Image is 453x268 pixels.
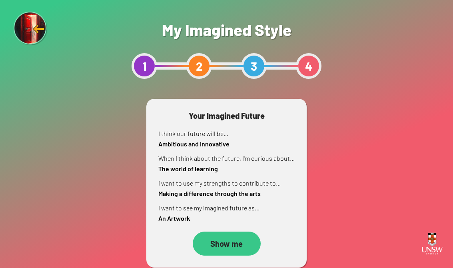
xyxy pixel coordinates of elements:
h1: My Imagined Style [132,20,321,39]
span: I think our future will be... [158,130,228,137]
span: I want to see my imagined future as... [158,204,259,212]
strong: Making a difference through the arts [158,190,261,197]
img: Exit [14,12,48,46]
div: 3 [241,53,267,79]
span: I want to use my strengths to contribute to... [158,179,281,187]
span: When I think about the future, I'm curious about... [158,154,295,162]
div: 2 [186,53,212,79]
img: UNSW [419,228,446,259]
strong: Ambitious and Innovative [158,140,229,148]
a: Show me [158,232,295,256]
strong: The world of learning [158,165,218,172]
div: 4 [296,53,321,79]
strong: An Artwork [158,214,190,222]
h3: Your Imagined Future [158,111,295,120]
div: Show me [193,232,261,256]
div: 1 [132,53,157,79]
